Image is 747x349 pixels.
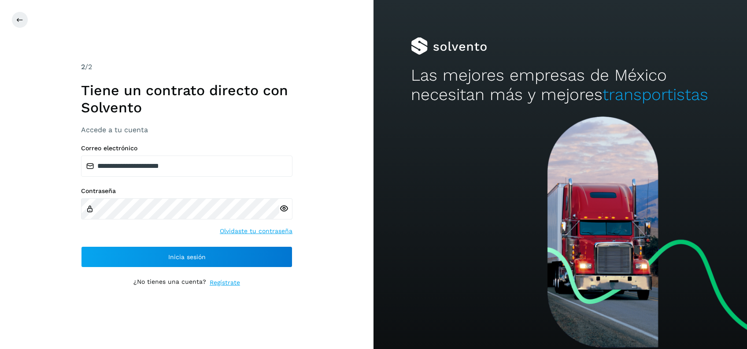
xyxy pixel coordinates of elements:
[133,278,206,287] p: ¿No tienes una cuenta?
[210,278,240,287] a: Regístrate
[168,254,206,260] span: Inicia sesión
[81,187,292,195] label: Contraseña
[81,82,292,116] h1: Tiene un contrato directo con Solvento
[220,226,292,236] a: Olvidaste tu contraseña
[81,62,292,72] div: /2
[81,63,85,71] span: 2
[411,66,710,105] h2: Las mejores empresas de México necesitan más y mejores
[81,145,292,152] label: Correo electrónico
[81,126,292,134] h3: Accede a tu cuenta
[603,85,708,104] span: transportistas
[81,246,292,267] button: Inicia sesión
